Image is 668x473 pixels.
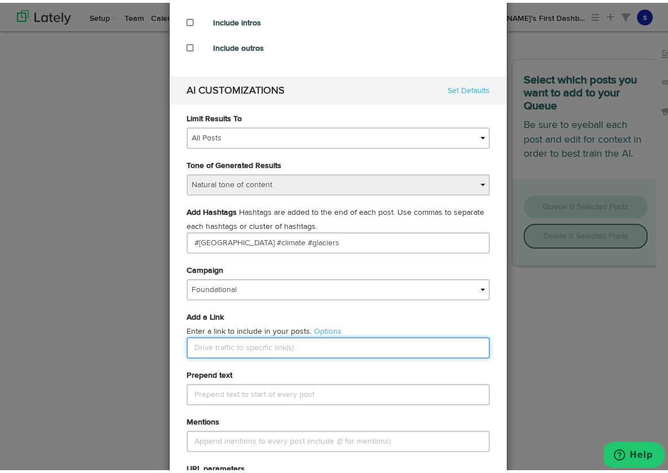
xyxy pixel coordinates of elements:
[187,367,232,378] label: Prepend text
[187,206,484,228] span: Hashtags are added to the end of each post. Use commas to separate each hashtags or cluster of ha...
[187,311,224,319] span: Add a Link
[187,334,490,356] input: Drive traffic to specific link(s)
[187,414,219,425] label: Mentions
[448,82,490,94] a: Set Defaults
[187,229,490,251] input: Ex: #one, #two OR #one #two, #three #four
[213,40,264,51] label: Include outros
[213,15,261,26] label: Include intros
[187,461,245,472] label: URL parameters
[604,439,665,467] iframe: Opens a widget where you can find more information
[187,262,223,273] label: Campaign
[187,381,490,403] input: Prepend text to start of every post
[187,157,281,169] label: Tone of Generated Results
[187,428,490,449] input: Append mentions to every post (include @ for mentions)
[187,82,285,94] h4: AI CUSTOMIZATIONS
[187,204,237,215] label: Add Hashtags
[314,325,342,333] a: Options
[187,325,312,333] span: Enter a link to include in your posts.
[187,110,242,122] label: Limit Results To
